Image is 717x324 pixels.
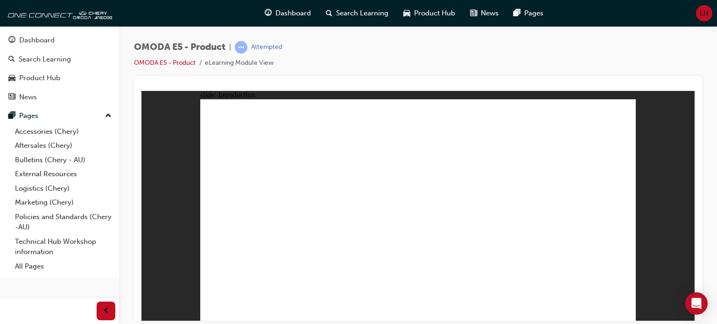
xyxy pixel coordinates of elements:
span: guage-icon [8,36,15,45]
span: learningRecordVerb_ATTEMPT-icon [235,41,247,54]
div: Dashboard [19,35,55,46]
a: Search Learning [4,51,115,68]
button: Pages [4,107,115,124]
div: News [19,92,37,103]
li: eLearning Module View [205,58,274,69]
a: All Pages [11,259,115,274]
span: LH [700,8,709,19]
span: Search Learning [336,8,388,19]
span: news-icon [8,93,15,102]
span: Pages [524,8,543,19]
a: car-iconProduct Hub [396,4,463,23]
span: guage-icon [265,7,272,19]
span: prev-icon [103,305,110,317]
a: OMODA E5 - Product [134,59,196,67]
button: LH [696,5,712,21]
div: Search Learning [19,54,71,65]
span: news-icon [470,7,477,19]
a: guage-iconDashboard [257,4,318,23]
a: News [4,89,115,106]
span: | [229,42,231,53]
a: Marketing (Chery) [11,195,115,210]
span: car-icon [403,7,410,19]
a: Accessories (Chery) [11,124,115,139]
a: news-iconNews [463,4,506,23]
div: Product Hub [19,73,60,83]
span: News [481,8,499,19]
span: OMODA E5 - Product [134,42,225,53]
div: Pages [19,110,38,121]
a: Product Hub [4,69,115,87]
button: DashboardSearch LearningProduct HubNews [4,30,115,107]
div: Open Intercom Messenger [685,292,708,315]
span: search-icon [8,55,15,64]
span: Dashboard [275,8,311,19]
a: pages-iconPages [506,4,551,23]
a: Bulletins (Chery - AU) [11,153,115,167]
a: Logistics (Chery) [11,181,115,196]
a: External Resources [11,167,115,181]
span: car-icon [8,74,15,83]
span: pages-icon [8,112,15,120]
a: search-iconSearch Learning [318,4,396,23]
a: Dashboard [4,32,115,49]
a: Technical Hub Workshop information [11,234,115,259]
div: Attempted [251,43,282,52]
span: search-icon [326,7,332,19]
span: pages-icon [513,7,520,19]
a: Policies and Standards (Chery -AU) [11,210,115,234]
span: up-icon [105,110,112,122]
a: Aftersales (Chery) [11,138,115,153]
span: Product Hub [414,8,455,19]
img: oneconnect [5,4,112,22]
